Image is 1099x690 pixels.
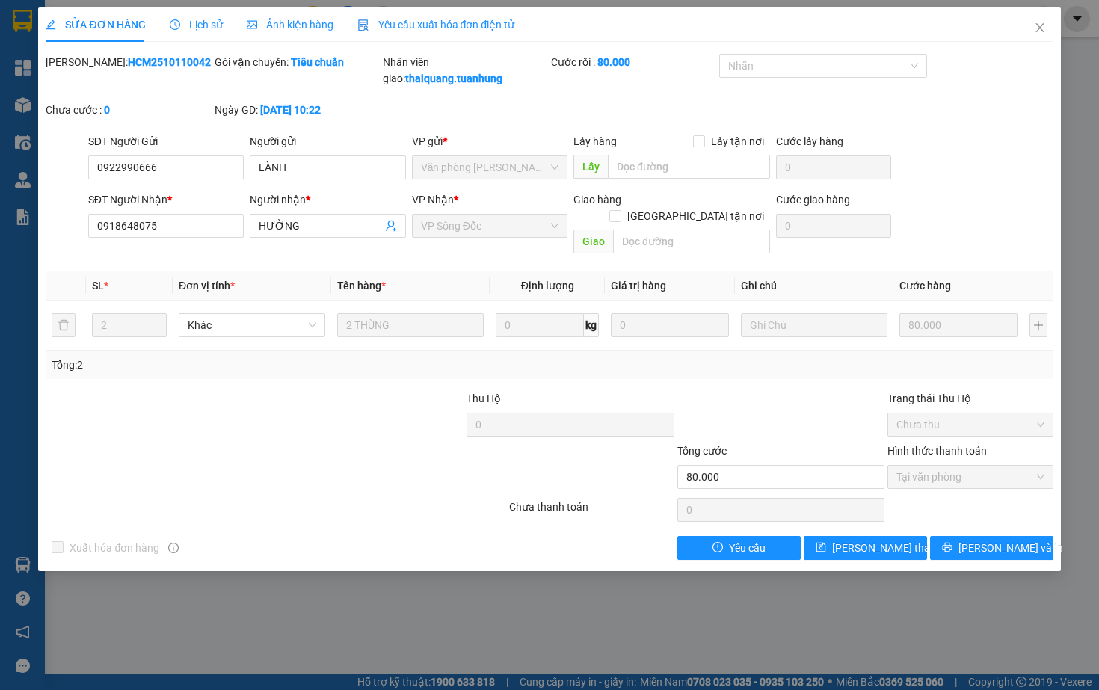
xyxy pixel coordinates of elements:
label: Hình thức thanh toán [887,445,987,457]
input: 0 [611,313,729,337]
span: SỬA ĐƠN HÀNG [46,19,145,31]
div: Cước rồi : [551,54,716,70]
span: user-add [385,220,397,232]
span: Lấy hàng [573,135,617,147]
b: HCM2510110042 [128,56,211,68]
span: Tên hàng [337,280,386,292]
div: Ngày GD: [215,102,380,118]
span: picture [247,19,257,30]
span: printer [942,542,952,554]
label: Cước lấy hàng [776,135,843,147]
div: VP gửi [412,133,567,150]
span: Yêu cầu [729,540,766,556]
button: printer[PERSON_NAME] và In [930,536,1053,560]
span: clock-circle [170,19,180,30]
span: Tại văn phòng [896,466,1044,488]
span: Cước hàng [899,280,951,292]
span: kg [584,313,599,337]
span: Khác [188,314,316,336]
div: Tổng: 2 [52,357,425,373]
div: Chưa thanh toán [508,499,676,525]
span: [PERSON_NAME] và In [958,540,1063,556]
span: SL [92,280,104,292]
button: Close [1019,7,1061,49]
button: exclamation-circleYêu cầu [677,536,801,560]
span: exclamation-circle [712,542,723,554]
div: Người nhận [250,191,405,208]
span: Yêu cầu xuất hóa đơn điện tử [357,19,515,31]
span: close [1034,22,1046,34]
input: VD: Bàn, Ghế [337,313,484,337]
label: Cước giao hàng [776,194,850,206]
div: [PERSON_NAME]: [46,54,211,70]
span: Ảnh kiện hàng [247,19,333,31]
div: Trạng thái Thu Hộ [887,390,1053,407]
span: edit [46,19,56,30]
span: VP Sông Đốc [421,215,558,237]
div: Gói vận chuyển: [215,54,380,70]
b: thaiquang.tuanhung [405,73,502,84]
span: [PERSON_NAME] thay đổi [832,540,952,556]
input: Ghi Chú [741,313,887,337]
span: VP Nhận [412,194,454,206]
div: Nhân viên giao: [383,54,548,87]
b: [DATE] 10:22 [260,104,321,116]
span: Tổng cước [677,445,727,457]
span: Văn phòng Hồ Chí Minh [421,156,558,179]
div: SĐT Người Gửi [88,133,244,150]
div: Chưa cước : [46,102,211,118]
input: Cước lấy hàng [776,155,891,179]
img: icon [357,19,369,31]
span: info-circle [168,543,179,553]
span: Lấy tận nơi [705,133,770,150]
span: Lấy [573,155,608,179]
span: Lịch sử [170,19,223,31]
button: save[PERSON_NAME] thay đổi [804,536,927,560]
input: Cước giao hàng [776,214,891,238]
input: 0 [899,313,1018,337]
button: delete [52,313,76,337]
span: save [816,542,826,554]
span: Đơn vị tính [179,280,235,292]
b: 0 [104,104,110,116]
div: SĐT Người Nhận [88,191,244,208]
span: Giao hàng [573,194,621,206]
b: Tiêu chuẩn [291,56,344,68]
span: Thu Hộ [467,392,501,404]
span: [GEOGRAPHIC_DATA] tận nơi [621,208,770,224]
span: Giá trị hàng [611,280,666,292]
span: Giao [573,230,613,253]
input: Dọc đường [613,230,770,253]
input: Dọc đường [608,155,770,179]
span: Chưa thu [896,413,1044,436]
span: Xuất hóa đơn hàng [64,540,165,556]
th: Ghi chú [735,271,893,301]
b: 80.000 [597,56,630,68]
span: Định lượng [521,280,574,292]
button: plus [1029,313,1047,337]
div: Người gửi [250,133,405,150]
